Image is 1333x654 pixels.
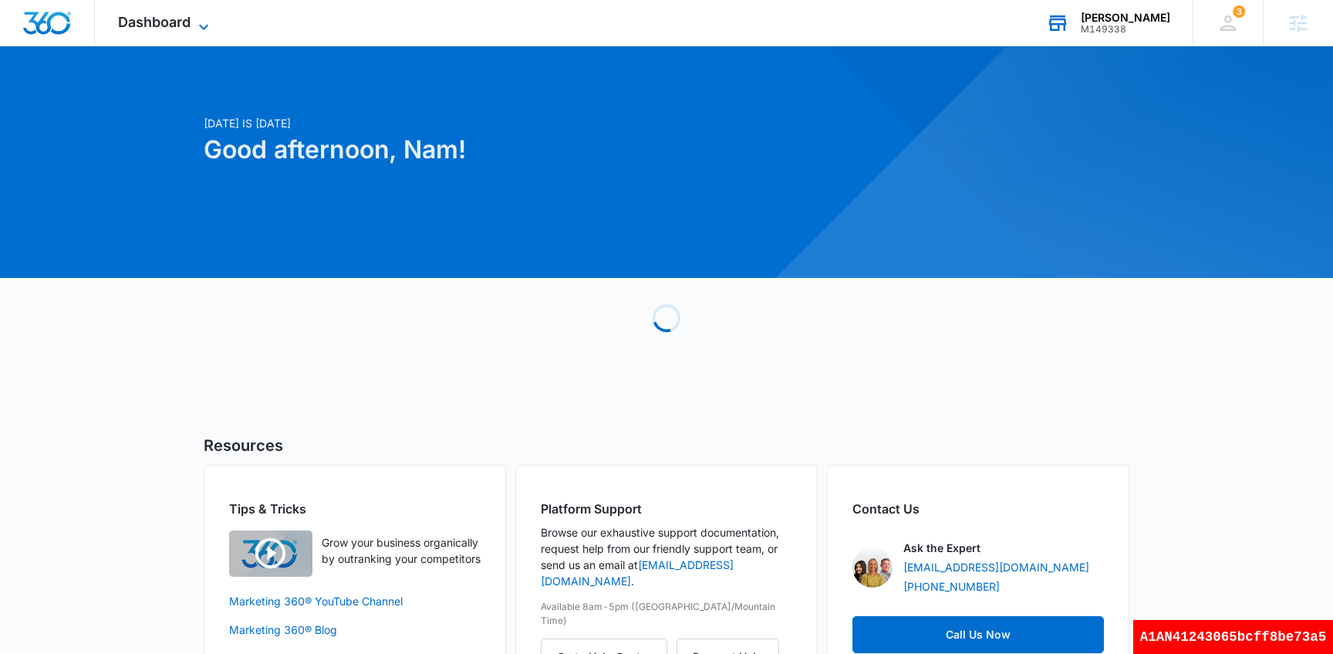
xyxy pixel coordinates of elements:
[1233,5,1245,18] span: 3
[204,115,815,131] p: [DATE] is [DATE]
[204,434,1129,457] h5: Resources
[229,530,312,577] img: Quick Overview Video
[852,547,893,588] img: Ask the Expert
[903,559,1089,575] a: [EMAIL_ADDRESS][DOMAIN_NAME]
[322,534,481,567] p: Grow your business organically by outranking your competitors
[903,540,980,556] p: Ask the Expert
[541,600,792,628] p: Available 8am-5pm ([GEOGRAPHIC_DATA]/Mountain Time)
[1081,12,1170,24] div: account name
[1081,24,1170,35] div: account id
[541,524,792,589] p: Browse our exhaustive support documentation, request help from our friendly support team, or send...
[1233,5,1245,18] div: notifications count
[229,622,481,638] a: Marketing 360® Blog
[204,131,815,168] h1: Good afternoon, Nam!
[903,578,1000,595] a: [PHONE_NUMBER]
[229,500,481,518] h2: Tips & Tricks
[118,14,191,30] span: Dashboard
[229,593,481,609] a: Marketing 360® YouTube Channel
[852,500,1104,518] h2: Contact Us
[1133,620,1333,654] div: A1AN41243065bcff8be73a5
[852,616,1104,653] a: Call Us Now
[541,500,792,518] h2: Platform Support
